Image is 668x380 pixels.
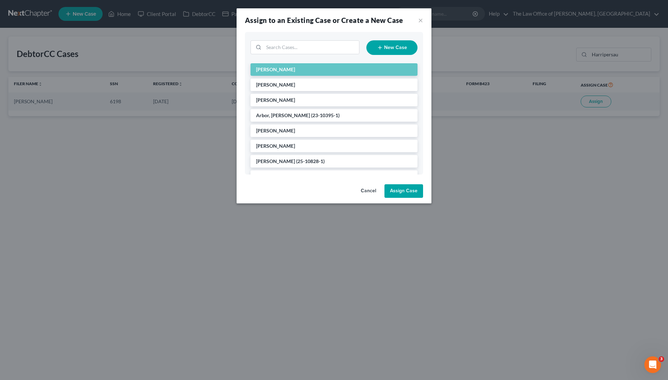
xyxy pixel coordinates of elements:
[256,97,295,103] span: [PERSON_NAME]
[644,356,661,373] iframe: Intercom live chat
[659,356,664,362] span: 3
[256,112,310,118] span: Arbor, [PERSON_NAME]
[256,158,295,164] span: [PERSON_NAME]
[355,184,382,198] button: Cancel
[366,40,417,55] button: New Case
[418,16,423,24] button: ×
[256,82,295,88] span: [PERSON_NAME]
[256,173,342,179] span: [PERSON_NAME] II - [PERSON_NAME]
[343,173,371,179] span: (25-10835-1)
[245,16,403,24] strong: Assign to an Existing Case or Create a New Case
[264,41,359,54] input: Search Cases...
[256,128,295,134] span: [PERSON_NAME]
[296,158,325,164] span: (25-10828-1)
[384,184,423,198] button: Assign Case
[256,66,295,72] span: [PERSON_NAME]
[311,112,340,118] span: (23-10395-1)
[256,143,295,149] span: [PERSON_NAME]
